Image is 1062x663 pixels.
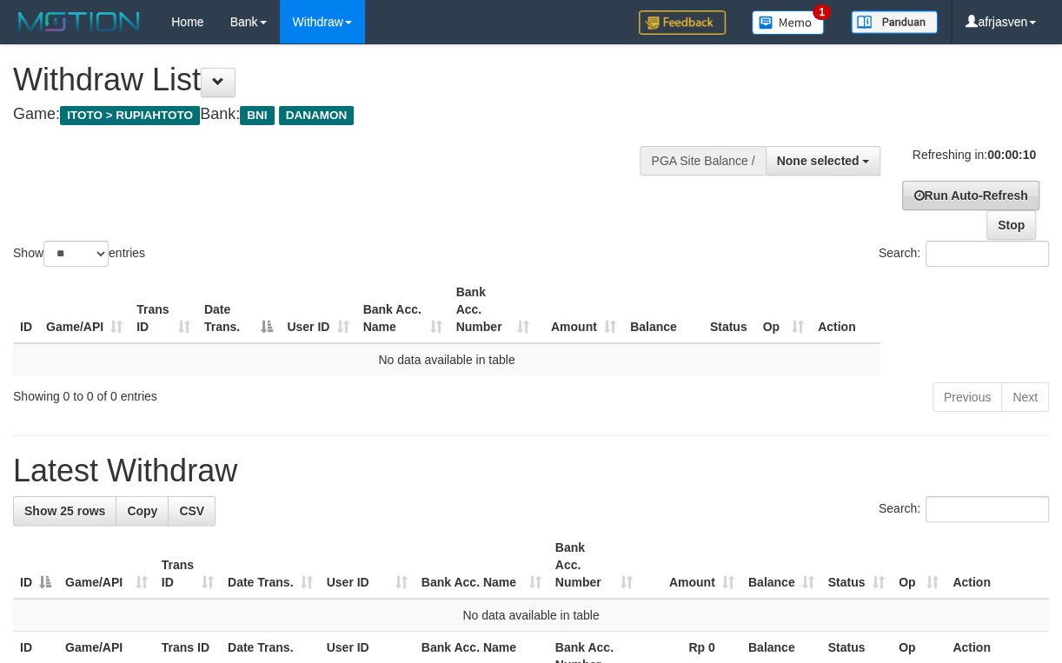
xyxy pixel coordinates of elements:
[43,241,109,267] select: Showentries
[127,504,157,518] span: Copy
[279,106,355,125] span: DANAMON
[60,106,200,125] span: ITOTO > RUPIAHTOTO
[13,276,39,343] th: ID
[415,532,548,599] th: Bank Acc. Name: activate to sort column ascending
[240,106,274,125] span: BNI
[892,532,946,599] th: Op: activate to sort column ascending
[197,276,280,343] th: Date Trans.: activate to sort column descending
[116,496,169,526] a: Copy
[946,532,1049,599] th: Action
[13,496,116,526] a: Show 25 rows
[13,454,1049,488] h1: Latest Withdraw
[926,496,1049,522] input: Search:
[879,496,1049,522] label: Search:
[13,599,1049,632] td: No data available in table
[13,63,691,97] h1: Withdraw List
[821,532,892,599] th: Status: activate to sort column ascending
[640,532,741,599] th: Amount: activate to sort column ascending
[913,148,1036,162] span: Refreshing in:
[221,532,320,599] th: Date Trans.: activate to sort column ascending
[813,4,831,20] span: 1
[756,276,811,343] th: Op: activate to sort column ascending
[851,10,938,34] img: panduan.png
[987,148,1036,162] strong: 00:00:10
[640,146,765,176] div: PGA Site Balance /
[13,241,145,267] label: Show entries
[449,276,536,343] th: Bank Acc. Number: activate to sort column ascending
[356,276,449,343] th: Bank Acc. Name: activate to sort column ascending
[280,276,355,343] th: User ID: activate to sort column ascending
[13,343,880,375] td: No data available in table
[926,241,1049,267] input: Search:
[986,210,1036,240] a: Stop
[741,532,821,599] th: Balance: activate to sort column ascending
[13,9,145,35] img: MOTION_logo.png
[129,276,197,343] th: Trans ID: activate to sort column ascending
[320,532,415,599] th: User ID: activate to sort column ascending
[777,154,860,168] span: None selected
[902,181,1039,210] a: Run Auto-Refresh
[13,381,429,405] div: Showing 0 to 0 of 0 entries
[168,496,216,526] a: CSV
[13,532,58,599] th: ID: activate to sort column descending
[536,276,623,343] th: Amount: activate to sort column ascending
[39,276,129,343] th: Game/API: activate to sort column ascending
[24,504,105,518] span: Show 25 rows
[1001,382,1049,412] a: Next
[623,276,703,343] th: Balance
[548,532,640,599] th: Bank Acc. Number: activate to sort column ascending
[179,504,204,518] span: CSV
[811,276,880,343] th: Action
[58,532,155,599] th: Game/API: activate to sort column ascending
[703,276,756,343] th: Status
[766,146,881,176] button: None selected
[639,10,726,35] img: Feedback.jpg
[13,106,691,123] h4: Game: Bank:
[933,382,1002,412] a: Previous
[155,532,221,599] th: Trans ID: activate to sort column ascending
[879,241,1049,267] label: Search:
[752,10,825,35] img: Button%20Memo.svg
